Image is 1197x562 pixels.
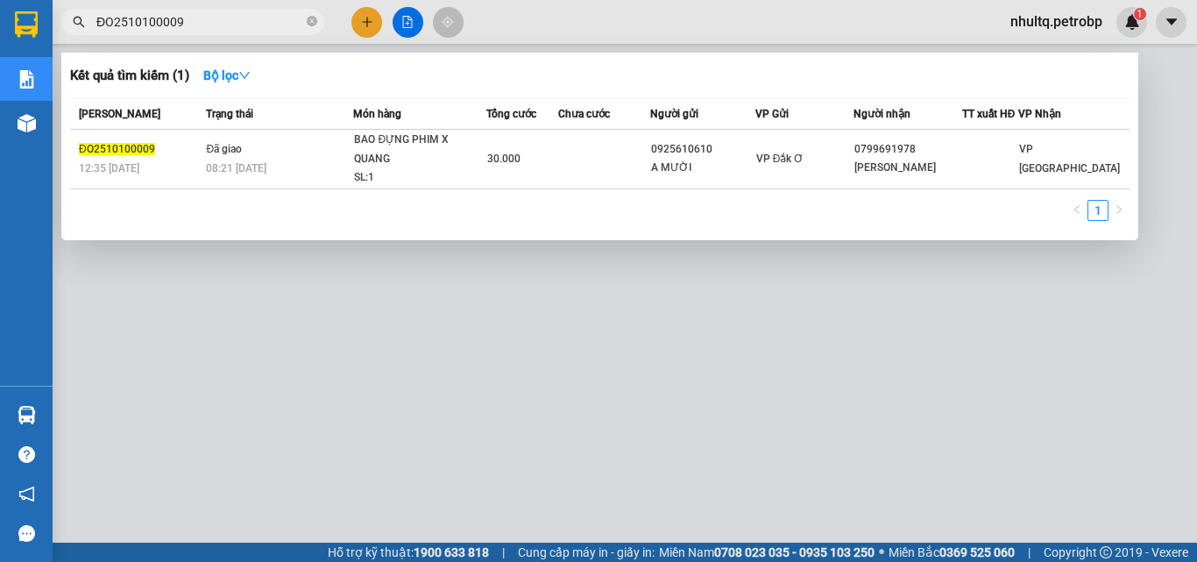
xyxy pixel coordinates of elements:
span: Người nhận [853,108,910,120]
span: close-circle [307,16,317,26]
h3: Kết quả tìm kiếm ( 1 ) [70,67,189,85]
span: 30.000 [487,153,521,165]
img: solution-icon [18,70,36,89]
span: 08:21 [DATE] [206,162,266,174]
img: warehouse-icon [18,114,36,132]
span: search [73,16,85,28]
span: notification [18,486,35,502]
li: 1 [1087,200,1108,221]
span: right [1114,204,1124,215]
span: [PERSON_NAME] [79,108,160,120]
span: Tổng cước [486,108,536,120]
a: 1 [1088,201,1108,220]
div: SL: 1 [354,168,485,188]
span: left [1072,204,1082,215]
span: down [238,69,251,82]
span: VP Gửi [755,108,789,120]
span: question-circle [18,446,35,463]
span: VP [GEOGRAPHIC_DATA] [1019,143,1120,174]
span: VP Đắk Ơ [756,153,804,165]
span: TT xuất HĐ [962,108,1016,120]
span: Trạng thái [206,108,253,120]
span: Người gửi [650,108,698,120]
img: logo-vxr [15,11,38,38]
span: Món hàng [353,108,401,120]
span: ĐO2510100009 [79,143,155,155]
span: message [18,525,35,542]
span: VP Nhận [1018,108,1061,120]
strong: Bộ lọc [203,68,251,82]
input: Tìm tên, số ĐT hoặc mã đơn [96,12,303,32]
button: left [1066,200,1087,221]
button: right [1108,200,1130,221]
div: [PERSON_NAME] [854,159,961,177]
li: Next Page [1108,200,1130,221]
span: Chưa cước [558,108,610,120]
div: A MƯỜI [651,159,754,177]
span: Đã giao [206,143,242,155]
li: Previous Page [1066,200,1087,221]
div: 0799691978 [854,140,961,159]
img: warehouse-icon [18,406,36,424]
div: 0925610610 [651,140,754,159]
span: 12:35 [DATE] [79,162,139,174]
div: BAO ĐỰNG PHIM X QUANG [354,131,485,168]
span: close-circle [307,14,317,31]
button: Bộ lọcdown [189,61,265,89]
